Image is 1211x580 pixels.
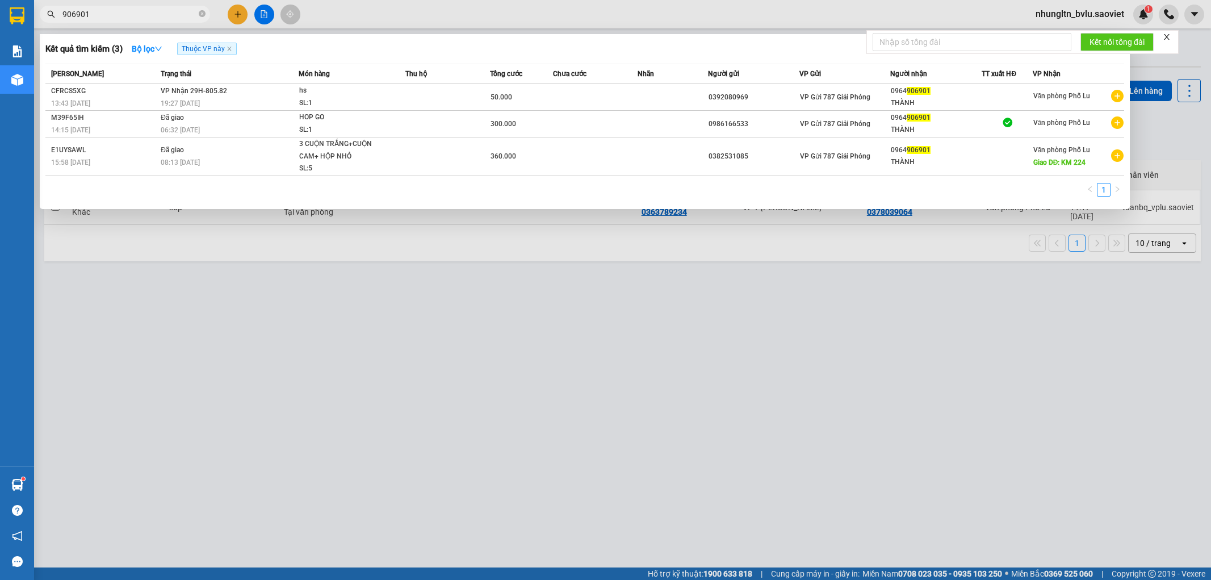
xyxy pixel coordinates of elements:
span: VP Gửi 787 Giải Phóng [800,93,870,101]
div: 0964 [891,144,981,156]
div: 0392080969 [709,91,799,103]
div: SL: 1 [299,124,384,136]
span: close [1163,33,1171,41]
input: Nhập số tổng đài [873,33,1071,51]
span: notification [12,531,23,541]
div: 0964 [891,112,981,124]
span: search [47,10,55,18]
span: Thuộc VP này [177,43,237,55]
span: close [227,46,232,52]
span: Chưa cước [553,70,586,78]
img: logo-vxr [10,7,24,24]
span: Nhãn [638,70,654,78]
span: Kết nối tổng đài [1090,36,1145,48]
span: Văn phòng Phố Lu [1033,92,1091,100]
span: Tổng cước [490,70,522,78]
span: 08:13 [DATE] [161,158,200,166]
span: Đã giao [161,146,184,154]
span: close-circle [199,9,206,20]
span: right [1114,186,1121,193]
img: warehouse-icon [11,74,23,86]
button: Kết nối tổng đài [1080,33,1154,51]
img: solution-icon [11,45,23,57]
li: Previous Page [1083,183,1097,197]
span: Thu hộ [405,70,427,78]
span: Đã giao [161,114,184,122]
span: VP Gửi 787 Giải Phóng [800,120,870,128]
div: THÀNH [891,124,981,136]
div: 0382531085 [709,151,799,162]
input: Tìm tên, số ĐT hoặc mã đơn [62,8,196,20]
li: Next Page [1111,183,1124,197]
div: SL: 5 [299,162,384,175]
div: SL: 1 [299,97,384,110]
div: hs [299,85,384,97]
span: VP Nhận 29H-805.82 [161,87,227,95]
span: [PERSON_NAME] [51,70,104,78]
span: Người gửi [708,70,739,78]
span: Giao DĐ: KM 224 [1033,158,1086,166]
span: 19:27 [DATE] [161,99,200,107]
div: 3 CUỘN TRẮNG+CUỘN CAM+ HỘP NHỎ [299,138,384,162]
span: 906901 [907,87,931,95]
span: message [12,556,23,567]
a: 1 [1097,183,1110,196]
span: question-circle [12,505,23,516]
span: close-circle [199,10,206,17]
span: 906901 [907,146,931,154]
button: Bộ lọcdown [123,40,171,58]
span: left [1087,186,1093,193]
span: plus-circle [1111,90,1124,102]
span: VP Gửi [799,70,821,78]
span: 50.000 [491,93,512,101]
span: 13:43 [DATE] [51,99,90,107]
span: 14:15 [DATE] [51,126,90,134]
span: VP Gửi 787 Giải Phóng [800,152,870,160]
img: warehouse-icon [11,479,23,491]
div: E1UYSAWL [51,144,157,156]
span: TT xuất HĐ [982,70,1016,78]
div: M39F65IH [51,112,157,124]
span: Văn phòng Phố Lu [1033,119,1091,127]
div: THÀNH [891,97,981,109]
span: Văn phòng Phố Lu [1033,146,1091,154]
span: 06:32 [DATE] [161,126,200,134]
button: right [1111,183,1124,197]
span: 906901 [907,114,931,122]
span: Món hàng [299,70,330,78]
span: VP Nhận [1033,70,1061,78]
span: 15:58 [DATE] [51,158,90,166]
sup: 1 [22,477,25,481]
div: 0964 [891,85,981,97]
span: plus-circle [1111,116,1124,129]
span: plus-circle [1111,149,1124,162]
div: 0986166533 [709,118,799,130]
div: THÀNH [891,156,981,168]
span: 360.000 [491,152,516,160]
button: left [1083,183,1097,197]
span: down [154,45,162,53]
span: Người nhận [890,70,927,78]
span: Trạng thái [161,70,191,78]
div: HOP GO [299,111,384,124]
strong: Bộ lọc [132,44,162,53]
h3: Kết quả tìm kiếm ( 3 ) [45,43,123,55]
span: 300.000 [491,120,516,128]
div: CFRCS5XG [51,85,157,97]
